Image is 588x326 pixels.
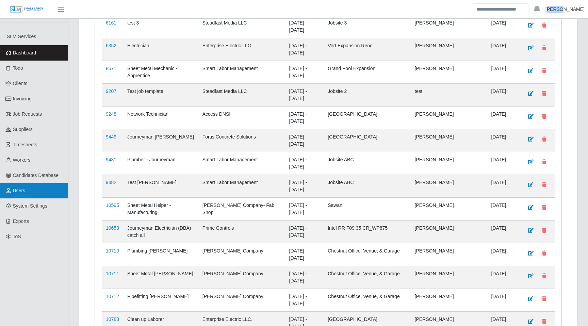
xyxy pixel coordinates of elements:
a: 8571 [106,66,116,71]
td: Sheet Metal Helper - Manufacturing [123,197,198,220]
td: [DATE] - [DATE] [285,220,324,243]
td: Chestnut Office, Venue, & Garage [324,266,410,289]
td: [DATE] [487,129,520,152]
td: Grand Pool Expansion [324,61,410,83]
td: [PERSON_NAME] [411,197,487,220]
td: [DATE] - [DATE] [285,15,324,38]
td: [PERSON_NAME] [411,289,487,311]
td: Chestnut Office, Venue, & Garage [324,243,410,266]
td: [DATE] [487,15,520,38]
td: Smart Labor Management [198,152,285,175]
td: [PERSON_NAME] Company- Fab Shop [198,197,285,220]
td: Jobsite ABC [324,175,410,197]
td: [DATE] - [DATE] [285,61,324,83]
span: Exports [13,218,29,224]
td: test [411,83,487,106]
span: Clients [13,81,28,86]
span: Candidates Database [13,173,59,178]
td: Vert Expansion Reno [324,38,410,61]
td: Jobsite 3 [324,15,410,38]
td: Network Technician [123,106,198,129]
a: 10712 [106,294,119,299]
td: [DATE] - [DATE] [285,106,324,129]
a: 9481 [106,157,116,162]
td: [DATE] - [DATE] [285,197,324,220]
td: [DATE] - [DATE] [285,129,324,152]
input: Search [472,3,528,15]
td: Access DNSI [198,106,285,129]
td: [PERSON_NAME] [411,152,487,175]
td: Sheet Metal [PERSON_NAME] [123,266,198,289]
a: 6161 [106,20,116,26]
td: [DATE] [487,220,520,243]
td: [PERSON_NAME] [411,15,487,38]
a: 6352 [106,43,116,48]
td: [DATE] [487,175,520,197]
td: [DATE] [487,83,520,106]
td: Sheet Metal Mechanic - Apprentice [123,61,198,83]
a: 10595 [106,202,119,208]
td: Test [PERSON_NAME] [123,175,198,197]
a: [PERSON_NAME] [545,6,585,13]
td: Plumbing [PERSON_NAME] [123,243,198,266]
a: 10710 [106,248,119,254]
td: Enterprise Electric LLC. [198,38,285,61]
td: [PERSON_NAME] [411,220,487,243]
td: [PERSON_NAME] [411,61,487,83]
td: [PERSON_NAME] [411,129,487,152]
td: [DATE] - [DATE] [285,266,324,289]
td: [DATE] [487,61,520,83]
a: 9248 [106,111,116,117]
td: [PERSON_NAME] [411,38,487,61]
span: System Settings [13,203,47,209]
td: Fortis Concrete Solutions [198,129,285,152]
td: Journeyman Electrician (DBA) catch all [123,220,198,243]
td: Chestnut Office, Venue, & Garage [324,289,410,311]
td: [PERSON_NAME] [411,266,487,289]
td: Pipefitting [PERSON_NAME] [123,289,198,311]
span: Users [13,188,26,193]
td: test 3 [123,15,198,38]
td: [DATE] [487,289,520,311]
td: [GEOGRAPHIC_DATA] [324,106,410,129]
a: 10711 [106,271,119,276]
td: Smart Labor Management [198,175,285,197]
td: [GEOGRAPHIC_DATA] [324,129,410,152]
td: [DATE] - [DATE] [285,152,324,175]
td: Jobsite 2 [324,83,410,106]
span: Job Requests [13,111,42,117]
td: [DATE] [487,152,520,175]
td: Jobsite ABC [324,152,410,175]
td: Steadfast Media LLC [198,83,285,106]
a: 9207 [106,88,116,94]
td: [DATE] [487,243,520,266]
a: 9482 [106,180,116,185]
td: [DATE] [487,106,520,129]
span: Invoicing [13,96,32,101]
td: Steadfast Media LLC [198,15,285,38]
td: [DATE] - [DATE] [285,175,324,197]
span: Timesheets [13,142,37,147]
span: Todo [13,65,23,71]
td: [DATE] - [DATE] [285,38,324,61]
img: SLM Logo [10,6,44,13]
td: Smart Labor Management [198,61,285,83]
td: [PERSON_NAME] [411,175,487,197]
a: 10653 [106,225,119,231]
td: [PERSON_NAME] Company [198,243,285,266]
td: [PERSON_NAME] [411,243,487,266]
span: SLM Services [7,34,36,39]
td: Electrician [123,38,198,61]
span: ToS [13,234,21,239]
span: Workers [13,157,31,163]
td: Journeyman [PERSON_NAME] [123,129,198,152]
td: [DATE] - [DATE] [285,243,324,266]
a: 9449 [106,134,116,140]
td: [DATE] [487,38,520,61]
td: [PERSON_NAME] [411,106,487,129]
td: [DATE] - [DATE] [285,83,324,106]
td: [DATE] - [DATE] [285,289,324,311]
td: Sawan [324,197,410,220]
td: [DATE] [487,266,520,289]
a: 10783 [106,316,119,322]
